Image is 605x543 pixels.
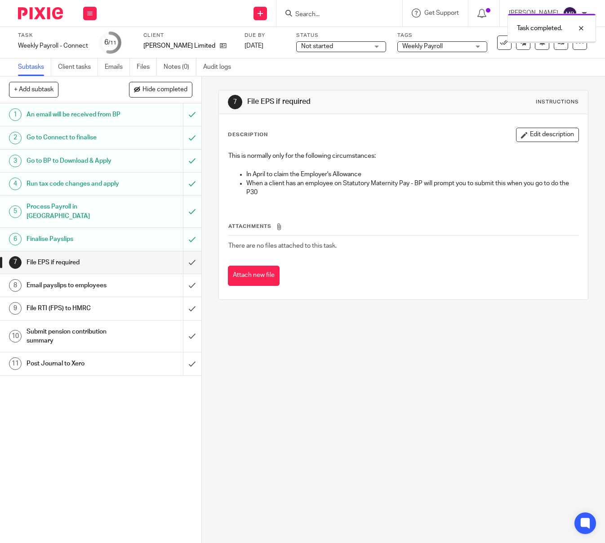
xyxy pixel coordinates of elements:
[27,108,125,121] h1: An email will be received from BP
[9,256,22,269] div: 7
[516,128,579,142] button: Edit description
[9,302,22,315] div: 9
[228,224,271,229] span: Attachments
[294,11,375,19] input: Search
[27,325,125,348] h1: Submit pension contribution summary
[104,37,116,48] div: 6
[296,32,386,39] label: Status
[58,58,98,76] a: Client tasks
[9,357,22,370] div: 11
[536,98,579,106] div: Instructions
[9,108,22,121] div: 1
[143,41,215,50] p: [PERSON_NAME] Limited
[142,86,187,93] span: Hide completed
[27,357,125,370] h1: Post Journal to Xero
[27,177,125,191] h1: Run tax code changes and apply
[164,58,196,76] a: Notes (0)
[228,243,337,249] span: There are no files attached to this task.
[9,132,22,144] div: 2
[27,131,125,144] h1: Go to Connect to finalise
[245,43,263,49] span: [DATE]
[27,279,125,292] h1: Email payslips to employees
[247,97,423,107] h1: File EPS if required
[301,43,333,49] span: Not started
[18,58,51,76] a: Subtasks
[18,32,88,39] label: Task
[9,82,58,97] button: + Add subtask
[105,58,130,76] a: Emails
[228,266,280,286] button: Attach new file
[9,330,22,343] div: 10
[9,205,22,218] div: 5
[246,170,578,179] p: In April to claim the Employer's Allowance
[137,58,157,76] a: Files
[228,95,242,109] div: 7
[9,279,22,292] div: 8
[18,41,88,50] div: Weekly Payroll - Connect
[246,179,578,197] p: When a client has an employee on Statutory Maternity Pay - BP will prompt you to submit this when...
[9,155,22,167] div: 3
[18,7,63,19] img: Pixie
[228,151,578,160] p: This is normally only for the following circumstances:
[27,232,125,246] h1: Finalise Payslips
[27,154,125,168] h1: Go to BP to Download & Apply
[27,200,125,223] h1: Process Payroll in [GEOGRAPHIC_DATA]
[402,43,443,49] span: Weekly Payroll
[245,32,285,39] label: Due by
[129,82,192,97] button: Hide completed
[9,233,22,245] div: 6
[108,40,116,45] small: /11
[203,58,238,76] a: Audit logs
[563,6,577,21] img: svg%3E
[143,32,233,39] label: Client
[228,131,268,138] p: Description
[517,24,562,33] p: Task completed.
[27,302,125,315] h1: File RTI (FPS) to HMRC
[27,256,125,269] h1: File EPS if required
[9,178,22,190] div: 4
